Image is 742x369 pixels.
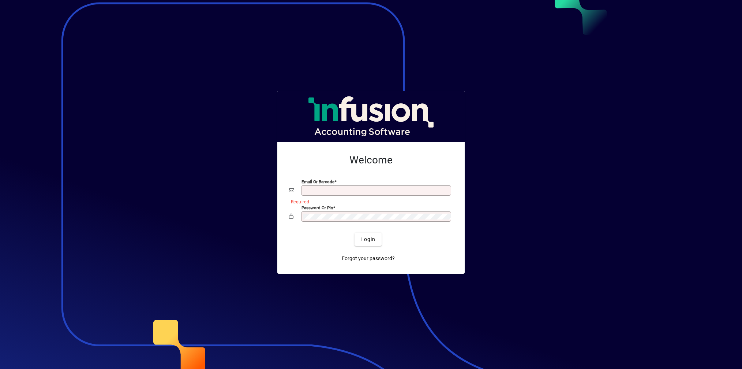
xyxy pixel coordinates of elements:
mat-label: Email or Barcode [301,179,334,184]
mat-label: Password or Pin [301,205,333,210]
mat-error: Required [291,198,447,205]
h2: Welcome [289,154,453,166]
span: Forgot your password? [342,255,395,262]
span: Login [360,236,375,243]
button: Login [355,233,381,246]
a: Forgot your password? [339,252,398,265]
